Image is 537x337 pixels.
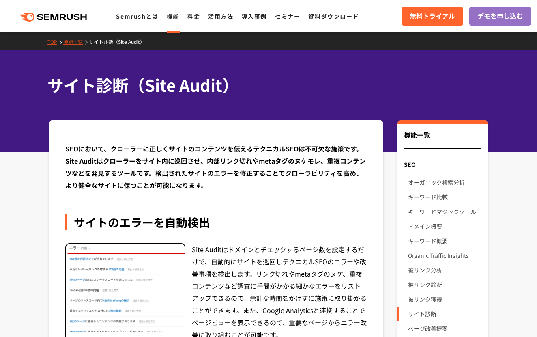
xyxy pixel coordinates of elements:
[116,12,158,20] a: Semrushとは
[89,38,151,45] a: サイト診断（Site Audit）
[408,307,481,321] a: サイト診断
[408,263,481,277] a: 被リンク分析
[408,248,481,263] a: Organic Traffic Insights
[65,143,367,191] div: SEOにおいて、クローラーに正しくサイトのコンテンツを伝えるテクニカルSEOは不可欠な施策です。Site Auditはクローラーをサイト内に巡回させ、内部リンク切れやmetaタグのヌケモレ、重複...
[47,38,63,45] a: TOP
[63,38,89,45] a: 機能一覧
[469,7,531,26] a: デモを申し込む
[410,11,455,22] span: 無料トライアル
[408,190,481,204] a: キーワード比較
[65,214,367,230] div: サイトのエラーを自動検出
[408,233,481,248] a: キーワード概要
[167,12,179,20] a: 機能
[47,73,481,97] h1: サイト診断（Site Audit）
[408,321,481,336] a: ページ改善提案
[408,277,481,292] a: 被リンク診断
[404,130,481,149] div: 機能一覧
[397,157,488,172] div: SEO
[208,12,233,20] a: 活用方法
[275,12,300,20] a: セミナー
[242,12,267,20] a: 導入事例
[477,11,523,22] span: デモを申し込む
[408,219,481,233] a: ドメイン概要
[187,12,200,20] a: 料金
[408,292,481,307] a: 被リンク獲得
[408,204,481,219] a: キーワードマジックツール
[402,7,463,26] a: 無料トライアル
[308,12,359,20] a: 資料ダウンロード
[408,175,481,190] a: オーガニック検索分析
[66,244,185,333] img: サイト診断（Site Audit） エラー一覧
